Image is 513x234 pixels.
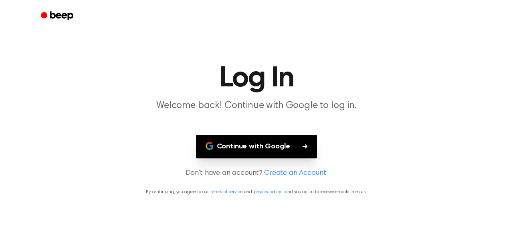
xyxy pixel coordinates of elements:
a: Beep [35,8,81,24]
a: Create an Account [264,168,326,179]
p: Welcome back! Continue with Google to log in. [103,99,410,112]
h1: Log In [51,64,462,93]
button: Continue with Google [196,135,317,158]
a: privacy policy [254,190,281,194]
p: By continuing, you agree to our and , and you opt in to receive emails from us. [10,188,503,196]
p: Don't have an account? [10,168,503,179]
a: terms of service [210,190,242,194]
